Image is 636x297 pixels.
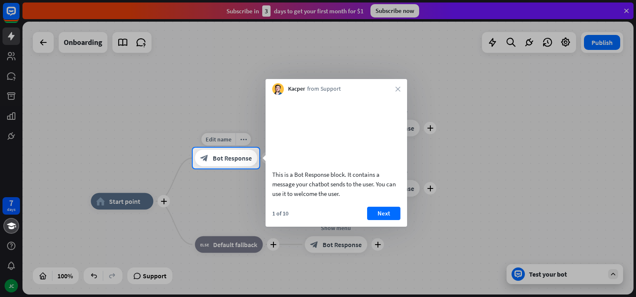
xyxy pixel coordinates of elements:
[213,154,252,162] span: Bot Response
[367,207,400,220] button: Next
[272,170,400,198] div: This is a Bot Response block. It contains a message your chatbot sends to the user. You can use i...
[7,3,32,28] button: Open LiveChat chat widget
[307,85,341,93] span: from Support
[288,85,305,93] span: Kacper
[200,154,209,162] i: block_bot_response
[272,210,288,217] div: 1 of 10
[395,87,400,92] i: close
